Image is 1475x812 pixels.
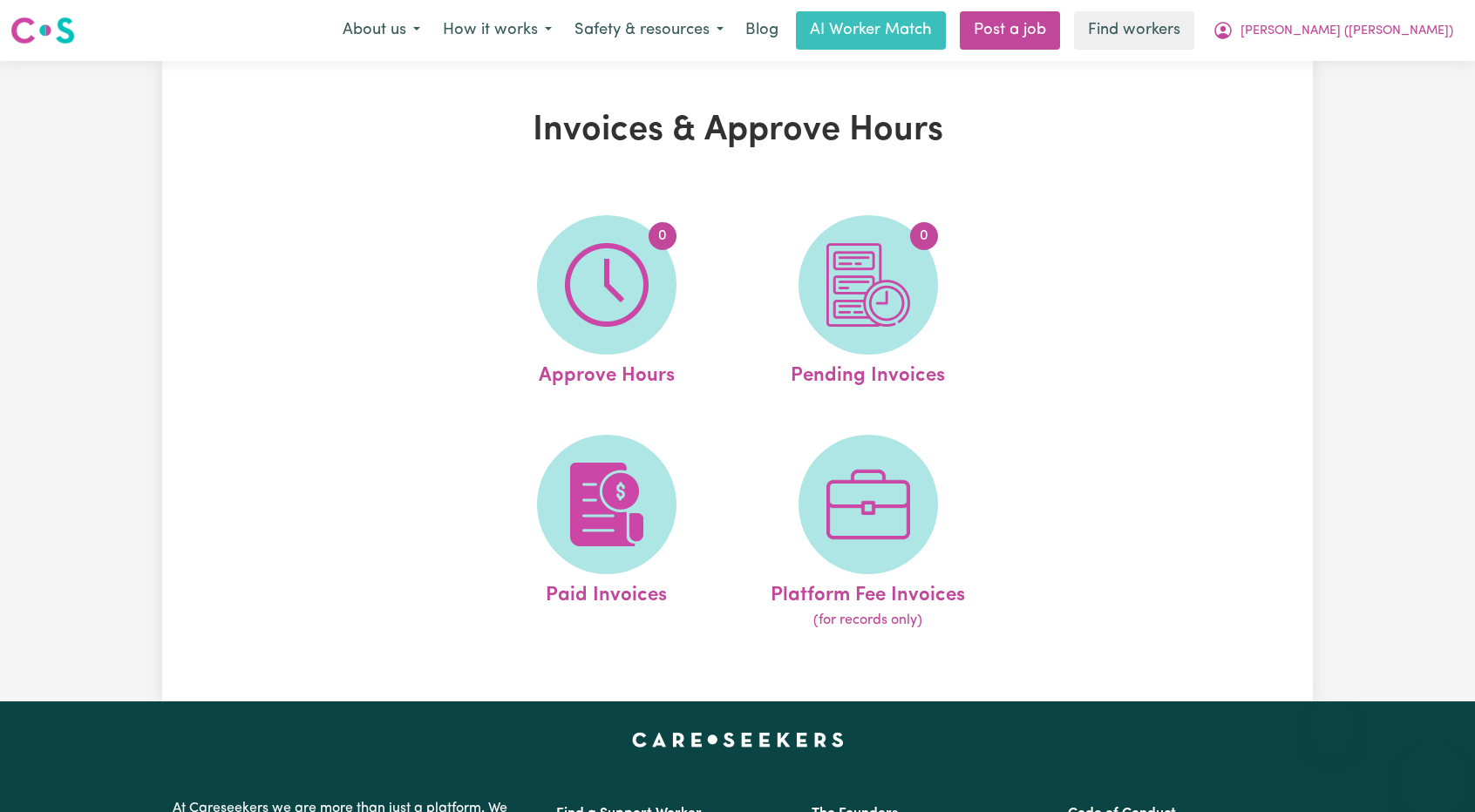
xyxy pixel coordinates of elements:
[649,222,676,250] span: 0
[735,11,789,50] a: Blog
[813,610,922,631] span: (for records only)
[771,574,965,611] span: Platform Fee Invoices
[1405,742,1461,798] iframe: Button to launch messaging window
[743,215,994,391] a: Pending Invoices
[632,733,844,747] a: Careseekers home page
[546,574,667,611] span: Paid Invoices
[563,12,735,49] button: Safety & resources
[10,10,75,51] a: Careseekers logo
[743,435,994,632] a: Platform Fee Invoices(for records only)
[364,110,1111,152] h1: Invoices & Approve Hours
[1240,22,1453,41] span: [PERSON_NAME] ([PERSON_NAME])
[1074,11,1194,50] a: Find workers
[432,12,563,49] button: How it works
[481,215,732,391] a: Approve Hours
[1201,12,1465,49] button: My Account
[331,12,432,49] button: About us
[791,355,945,391] span: Pending Invoices
[1315,700,1349,735] iframe: Close message
[796,11,946,50] a: AI Worker Match
[481,435,732,632] a: Paid Invoices
[960,11,1060,50] a: Post a job
[10,15,75,46] img: Careseekers logo
[539,355,675,391] span: Approve Hours
[910,222,938,250] span: 0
